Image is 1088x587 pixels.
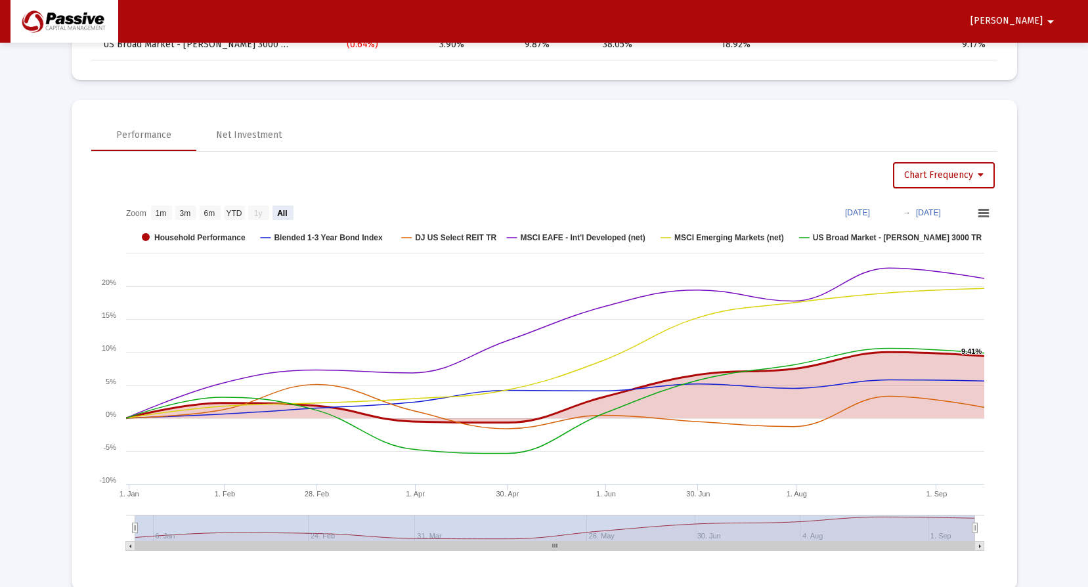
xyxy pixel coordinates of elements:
[226,209,242,218] text: YTD
[686,490,710,498] text: 30. Jun
[91,29,300,60] td: US Broad Market - [PERSON_NAME] 3000 TR
[568,38,632,51] div: 38.05%
[674,233,784,242] text: MSCI Emerging Markets (net)
[786,490,806,498] text: 1. Aug
[904,169,984,181] span: Chart Frequency
[886,38,985,51] div: 9.17%
[970,16,1043,27] span: [PERSON_NAME]
[101,311,116,319] text: 15%
[154,233,246,242] text: Household Performance
[216,129,282,142] div: Net Investment
[99,476,116,484] text: -10%
[155,209,166,218] text: 1m
[101,344,116,352] text: 10%
[179,209,190,218] text: 3m
[496,490,519,498] text: 30. Apr
[119,490,139,498] text: 1. Jan
[916,208,941,217] text: [DATE]
[961,347,982,355] text: 9.41%
[277,209,287,218] text: All
[520,233,645,242] text: MSCI EAFE - Int'l Developed (net)
[253,209,262,218] text: 1y
[845,208,870,217] text: [DATE]
[106,378,116,385] text: 5%
[304,490,328,498] text: 28. Feb
[893,162,995,188] button: Chart Frequency
[483,38,550,51] div: 9.87%
[214,490,234,498] text: 1. Feb
[406,490,425,498] text: 1. Apr
[903,208,911,217] text: →
[274,233,382,242] text: Blended 1-3 Year Bond Index
[103,443,116,451] text: -5%
[397,38,465,51] div: 3.90%
[116,129,171,142] div: Performance
[106,410,116,418] text: 0%
[926,490,947,498] text: 1. Sep
[812,233,982,242] text: US Broad Market - [PERSON_NAME] 3000 TR
[126,209,146,218] text: Zoom
[1043,9,1058,35] mat-icon: arrow_drop_down
[101,278,116,286] text: 20%
[20,9,108,35] img: Dashboard
[651,38,751,51] div: 18.92%
[596,490,615,498] text: 1. Jun
[309,38,378,51] div: (0.64%)
[415,233,496,242] text: DJ US Select REIT TR
[955,8,1074,34] button: [PERSON_NAME]
[204,209,215,218] text: 6m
